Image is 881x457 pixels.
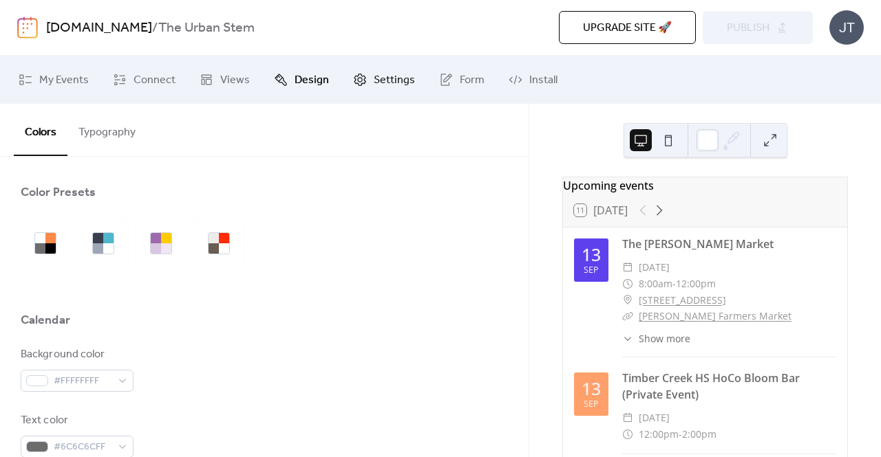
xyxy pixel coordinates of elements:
[21,412,131,429] div: Text color
[529,72,558,89] span: Install
[21,312,70,328] div: Calendar
[343,61,425,98] a: Settings
[152,15,158,41] b: /
[829,10,864,45] div: JT
[582,380,601,397] div: 13
[676,276,716,292] span: 12:00pm
[17,16,38,38] img: logo
[622,331,633,346] div: ​
[134,72,176,89] span: Connect
[622,259,633,276] div: ​
[103,61,186,98] a: Connect
[622,276,633,292] div: ​
[584,400,599,409] div: Sep
[639,276,672,292] span: 8:00am
[559,11,696,44] button: Upgrade site 🚀
[14,104,67,156] button: Colors
[622,370,836,403] div: Timber Creek HS HoCo Bloom Bar (Private Event)
[46,15,152,41] a: [DOMAIN_NAME]
[8,61,99,98] a: My Events
[582,246,601,263] div: 13
[498,61,568,98] a: Install
[622,410,633,426] div: ​
[639,426,679,443] span: 12:00pm
[67,104,147,155] button: Typography
[622,426,633,443] div: ​
[54,439,112,456] span: #6C6C6CFF
[639,410,670,426] span: [DATE]
[220,72,250,89] span: Views
[189,61,260,98] a: Views
[264,61,339,98] a: Design
[54,373,112,390] span: #FFFFFFFF
[295,72,329,89] span: Design
[39,72,89,89] span: My Events
[563,177,847,194] div: Upcoming events
[672,276,676,292] span: -
[639,292,726,309] a: [STREET_ADDRESS]
[679,426,682,443] span: -
[429,61,495,98] a: Form
[622,308,633,324] div: ​
[639,259,670,276] span: [DATE]
[682,426,717,443] span: 2:00pm
[374,72,415,89] span: Settings
[21,184,96,201] div: Color Presets
[622,292,633,309] div: ​
[583,20,672,36] span: Upgrade site 🚀
[622,236,774,252] a: The [PERSON_NAME] Market
[639,309,792,322] a: [PERSON_NAME] Farmers Market
[584,266,599,275] div: Sep
[622,331,690,346] button: ​Show more
[21,346,131,363] div: Background color
[460,72,485,89] span: Form
[639,331,690,346] span: Show more
[158,15,255,41] b: The Urban Stem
